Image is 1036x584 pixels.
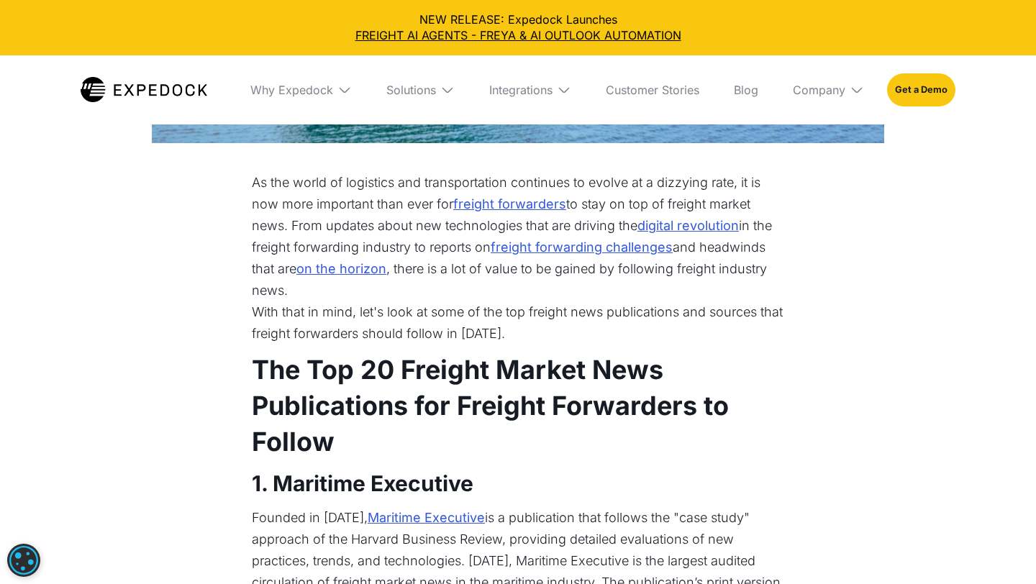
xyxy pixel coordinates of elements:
[375,55,466,124] div: Solutions
[252,354,729,457] strong: The Top 20 Freight Market News Publications for Freight Forwarders to Follow
[594,55,711,124] a: Customer Stories
[637,215,739,237] a: digital revolution
[793,83,845,97] div: Company
[722,55,770,124] a: Blog
[386,83,436,97] div: Solutions
[453,193,566,215] a: freight forwarders
[252,301,784,345] p: With that in mind, let's look at some of the top freight news publications and sources that freig...
[887,73,955,106] a: Get a Demo
[12,12,1024,44] div: NEW RELEASE: Expedock Launches
[489,83,553,97] div: Integrations
[12,27,1024,43] a: FREIGHT AI AGENTS - FREYA & AI OUTLOOK AUTOMATION
[368,507,485,529] a: Maritime Executive
[296,258,386,280] a: on the horizon
[781,55,876,124] div: Company
[491,237,673,258] a: freight forwarding challenges
[239,55,363,124] div: Why Expedock
[964,515,1036,584] iframe: Chat Widget
[250,83,333,97] div: Why Expedock
[478,55,583,124] div: Integrations
[252,470,473,496] strong: 1. Maritime Executive
[252,172,784,301] p: As the world of logistics and transportation continues to evolve at a dizzying rate, it is now mo...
